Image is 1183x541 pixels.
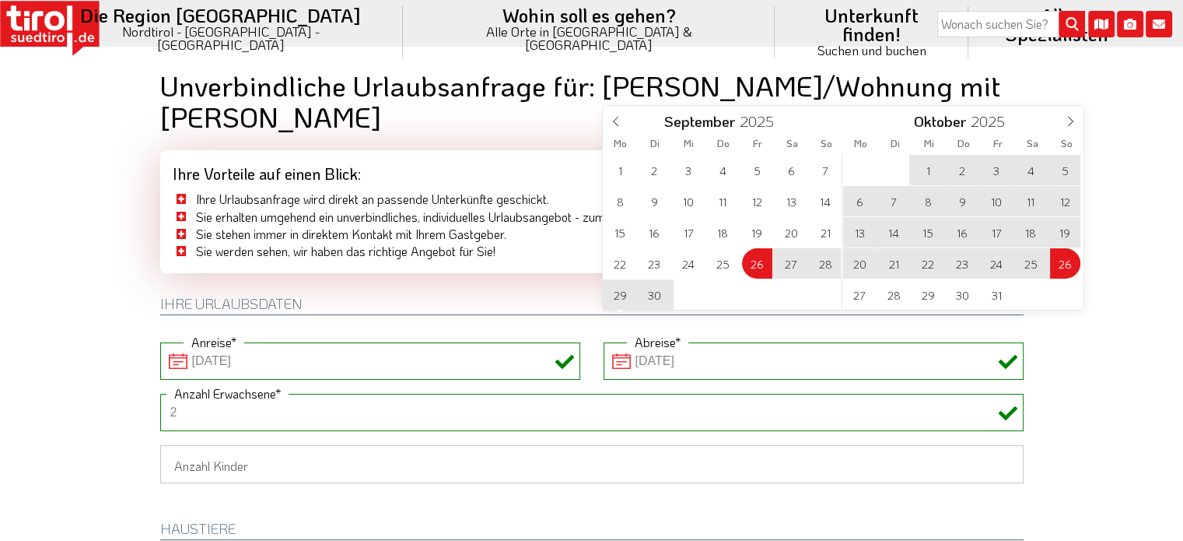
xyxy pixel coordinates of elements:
span: Oktober 15, 2025 [913,217,943,248]
span: Oktober 14, 2025 [879,217,909,248]
span: Oktober 21, 2025 [879,248,909,279]
span: Di [878,139,912,149]
h2: HAUSTIERE [160,522,1024,540]
span: Oktober 23, 2025 [947,248,978,279]
span: Oktober [914,114,966,129]
span: Oktober 4, 2025 [1016,155,1046,185]
span: Oktober 1, 2025 [913,155,943,185]
span: September 30, 2025 [639,279,670,310]
span: Mo [843,139,877,149]
span: September 8, 2025 [605,186,635,216]
span: September 1, 2025 [605,155,635,185]
span: Oktober 27, 2025 [845,279,875,310]
span: September 19, 2025 [742,217,772,248]
span: Oktober 22, 2025 [913,248,943,279]
i: Karte öffnen [1088,11,1115,37]
span: Do [947,139,981,149]
span: So [1049,139,1083,149]
span: Oktober 9, 2025 [947,186,978,216]
small: Alle Orte in [GEOGRAPHIC_DATA] & [GEOGRAPHIC_DATA] [422,25,757,51]
span: September 6, 2025 [776,155,807,185]
span: Oktober 31, 2025 [982,279,1012,310]
i: Fotogalerie [1117,11,1143,37]
span: September 21, 2025 [810,217,841,248]
span: September 16, 2025 [639,217,670,248]
h2: Ihre Urlaubsdaten [160,297,1024,315]
span: September 7, 2025 [810,155,841,185]
span: September 23, 2025 [639,248,670,279]
span: Oktober 3, 2025 [982,155,1012,185]
span: September 13, 2025 [776,186,807,216]
span: Oktober 11, 2025 [1016,186,1046,216]
small: Nordtirol - [GEOGRAPHIC_DATA] - [GEOGRAPHIC_DATA] [58,25,384,51]
span: September 22, 2025 [605,248,635,279]
span: September 3, 2025 [674,155,704,185]
span: September 14, 2025 [810,186,841,216]
input: Year [735,111,786,131]
span: Di [638,139,672,149]
li: Sie stehen immer in direktem Kontakt mit Ihrem Gastgeber. [173,226,1011,243]
span: September 25, 2025 [708,248,738,279]
span: Oktober 17, 2025 [982,217,1012,248]
span: Oktober 25, 2025 [1016,248,1046,279]
input: Wonach suchen Sie? [937,11,1085,37]
li: Sie erhalten umgehend ein unverbindliches, individuelles Urlaubsangebot - zum Bestpreis. [173,209,1011,226]
span: September 27, 2025 [776,248,807,279]
span: Oktober 28, 2025 [879,279,909,310]
li: Ihre Urlaubsanfrage wird direkt an passende Unterkünfte geschickt. [173,191,1011,208]
h1: Unverbindliche Urlaubsanfrage für: [PERSON_NAME]/Wohnung mit [PERSON_NAME] [160,70,1024,132]
span: September 20, 2025 [776,217,807,248]
span: September 18, 2025 [708,217,738,248]
span: September 9, 2025 [639,186,670,216]
span: September 29, 2025 [605,279,635,310]
span: Oktober 5, 2025 [1050,155,1080,185]
span: Oktober 20, 2025 [845,248,875,279]
span: September 17, 2025 [674,217,704,248]
span: Oktober 30, 2025 [947,279,978,310]
span: Oktober 24, 2025 [982,248,1012,279]
span: September 10, 2025 [674,186,704,216]
span: Mi [672,139,706,149]
span: Oktober 6, 2025 [845,186,875,216]
span: September 15, 2025 [605,217,635,248]
span: September 28, 2025 [810,248,841,279]
span: So [809,139,843,149]
small: Suchen und buchen [793,44,950,57]
li: Sie werden sehen, wir haben das richtige Angebot für Sie! [173,243,1011,260]
div: Ihre Vorteile auf einen Blick: [160,150,1024,191]
i: Kontakt [1146,11,1172,37]
span: Sa [1015,139,1049,149]
span: September 4, 2025 [708,155,738,185]
span: September 24, 2025 [674,248,704,279]
input: Year [966,111,1017,131]
span: Mo [603,139,637,149]
span: Fr [981,139,1015,149]
span: Oktober 7, 2025 [879,186,909,216]
span: Oktober 19, 2025 [1050,217,1080,248]
span: September 2, 2025 [639,155,670,185]
span: September 5, 2025 [742,155,772,185]
span: Oktober 16, 2025 [947,217,978,248]
span: Oktober 18, 2025 [1016,217,1046,248]
span: September [664,114,735,129]
span: Oktober 13, 2025 [845,217,875,248]
span: Do [706,139,740,149]
span: Sa [775,139,809,149]
span: Oktober 8, 2025 [913,186,943,216]
span: Oktober 29, 2025 [913,279,943,310]
span: September 12, 2025 [742,186,772,216]
span: Oktober 12, 2025 [1050,186,1080,216]
span: Mi [912,139,947,149]
span: Fr [740,139,775,149]
span: September 11, 2025 [708,186,738,216]
span: Oktober 10, 2025 [982,186,1012,216]
span: Oktober 2, 2025 [947,155,978,185]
